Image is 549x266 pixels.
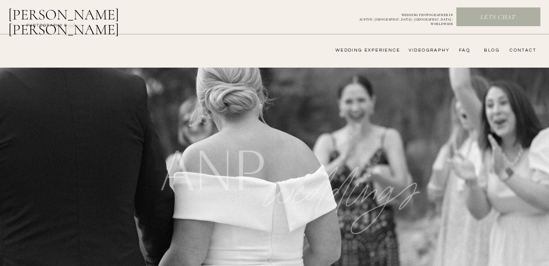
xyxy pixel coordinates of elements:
[347,13,453,21] p: WEDDING PHOTOGRAPHER IN AUSTIN | [GEOGRAPHIC_DATA] | [GEOGRAPHIC_DATA] | WORLDWIDE
[8,7,158,25] a: [PERSON_NAME] [PERSON_NAME]
[455,47,470,53] a: FAQ
[61,20,89,29] a: FILMs
[457,13,539,22] a: Lets chat
[325,47,400,53] a: wedding experience
[481,47,500,53] a: bLog
[507,47,536,53] a: CONTACT
[22,23,71,32] a: photography &
[406,47,450,53] a: videography
[347,13,453,21] a: WEDDING PHOTOGRAPHER INAUSTIN | [GEOGRAPHIC_DATA] | [GEOGRAPHIC_DATA] | WORLDWIDE
[160,140,262,195] h1: anp
[253,129,439,184] p: WEDDINGS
